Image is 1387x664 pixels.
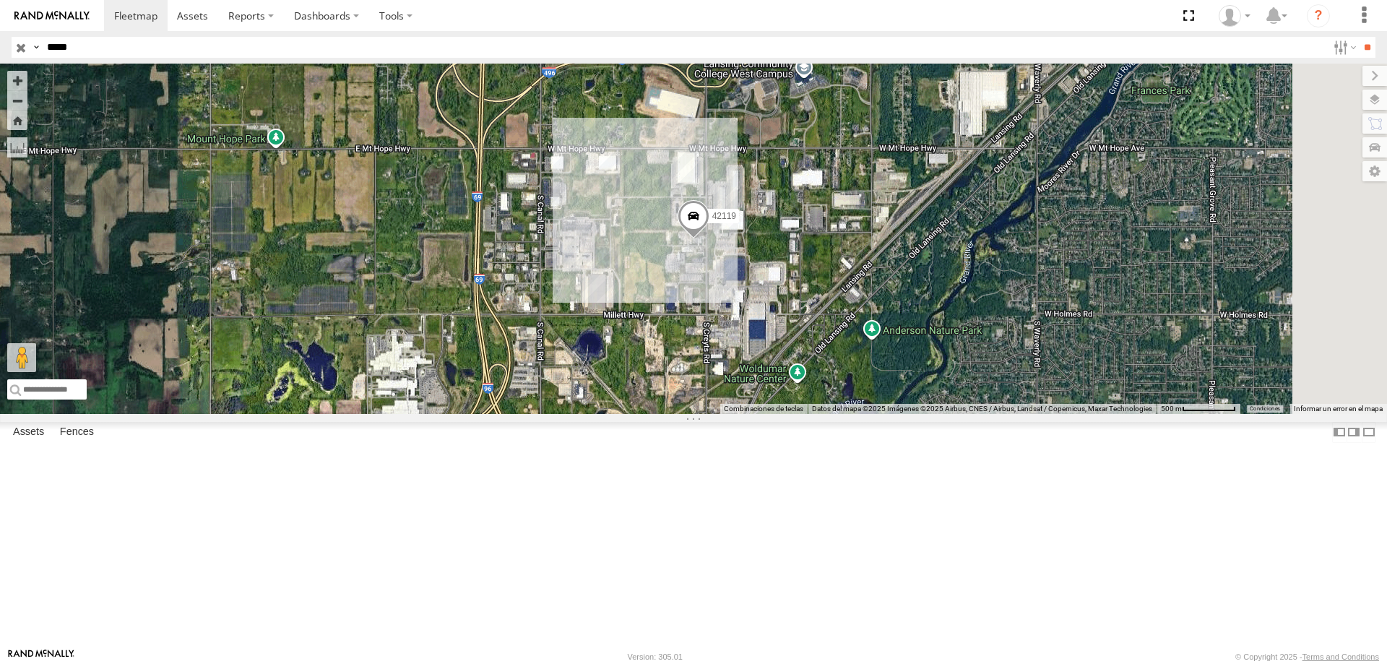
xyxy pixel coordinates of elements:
i: ? [1307,4,1330,27]
span: Datos del mapa ©2025 Imágenes ©2025 Airbus, CNES / Airbus, Landsat / Copernicus, Maxar Technologies [812,405,1152,413]
div: Juan Lopez [1214,5,1256,27]
a: Condiciones [1250,406,1280,412]
div: Version: 305.01 [628,652,683,661]
label: Hide Summary Table [1362,422,1376,443]
button: Zoom out [7,90,27,111]
a: Visit our Website [8,650,74,664]
button: Escala del mapa: 500 m por 71 píxeles [1157,404,1240,414]
button: Zoom in [7,71,27,90]
div: © Copyright 2025 - [1235,652,1379,661]
span: 500 m [1161,405,1182,413]
label: Fences [53,422,101,442]
button: Arrastra el hombrecito naranja al mapa para abrir Street View [7,343,36,372]
a: Informar un error en el mapa [1294,405,1383,413]
a: Terms and Conditions [1302,652,1379,661]
label: Measure [7,137,27,158]
label: Assets [6,422,51,442]
span: 42119 [712,211,736,221]
label: Dock Summary Table to the Right [1347,422,1361,443]
img: rand-logo.svg [14,11,90,21]
label: Dock Summary Table to the Left [1332,422,1347,443]
button: Zoom Home [7,111,27,130]
label: Search Filter Options [1328,37,1359,58]
label: Map Settings [1362,161,1387,181]
label: Search Query [30,37,42,58]
button: Combinaciones de teclas [724,404,803,414]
